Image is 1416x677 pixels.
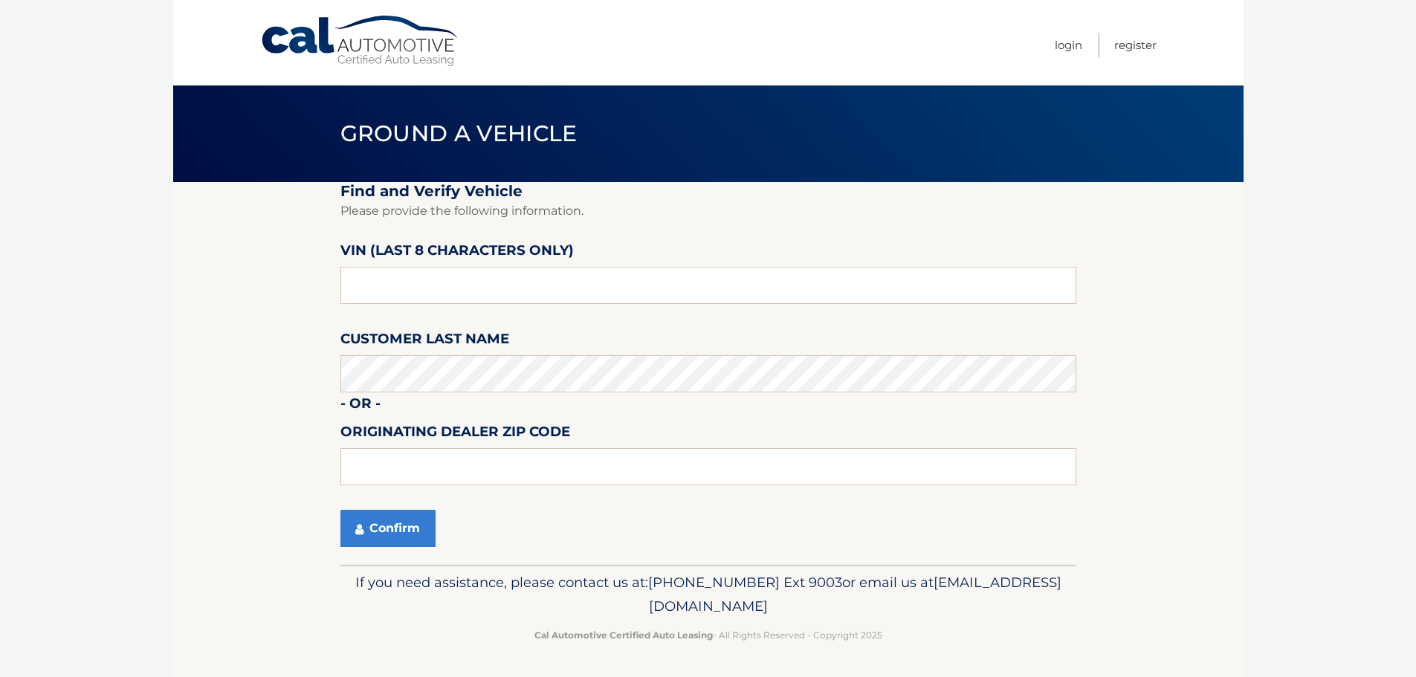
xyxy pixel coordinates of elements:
[340,510,436,547] button: Confirm
[340,421,570,448] label: Originating Dealer Zip Code
[340,120,578,147] span: Ground a Vehicle
[350,571,1067,618] p: If you need assistance, please contact us at: or email us at
[1055,33,1082,57] a: Login
[340,182,1076,201] h2: Find and Verify Vehicle
[340,328,509,355] label: Customer Last Name
[340,392,381,420] label: - or -
[340,239,574,267] label: VIN (last 8 characters only)
[340,201,1076,221] p: Please provide the following information.
[1114,33,1157,57] a: Register
[350,627,1067,643] p: - All Rights Reserved - Copyright 2025
[534,629,713,641] strong: Cal Automotive Certified Auto Leasing
[260,15,461,68] a: Cal Automotive
[648,574,842,591] span: [PHONE_NUMBER] Ext 9003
